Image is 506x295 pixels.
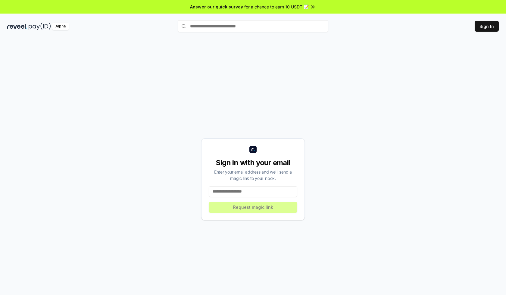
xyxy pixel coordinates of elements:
[209,158,297,168] div: Sign in with your email
[249,146,257,153] img: logo_small
[209,169,297,181] div: Enter your email address and we’ll send a magic link to your inbox.
[29,23,51,30] img: pay_id
[190,4,243,10] span: Answer our quick survey
[475,21,499,32] button: Sign In
[244,4,309,10] span: for a chance to earn 10 USDT 📝
[7,23,27,30] img: reveel_dark
[52,23,69,30] div: Alpha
